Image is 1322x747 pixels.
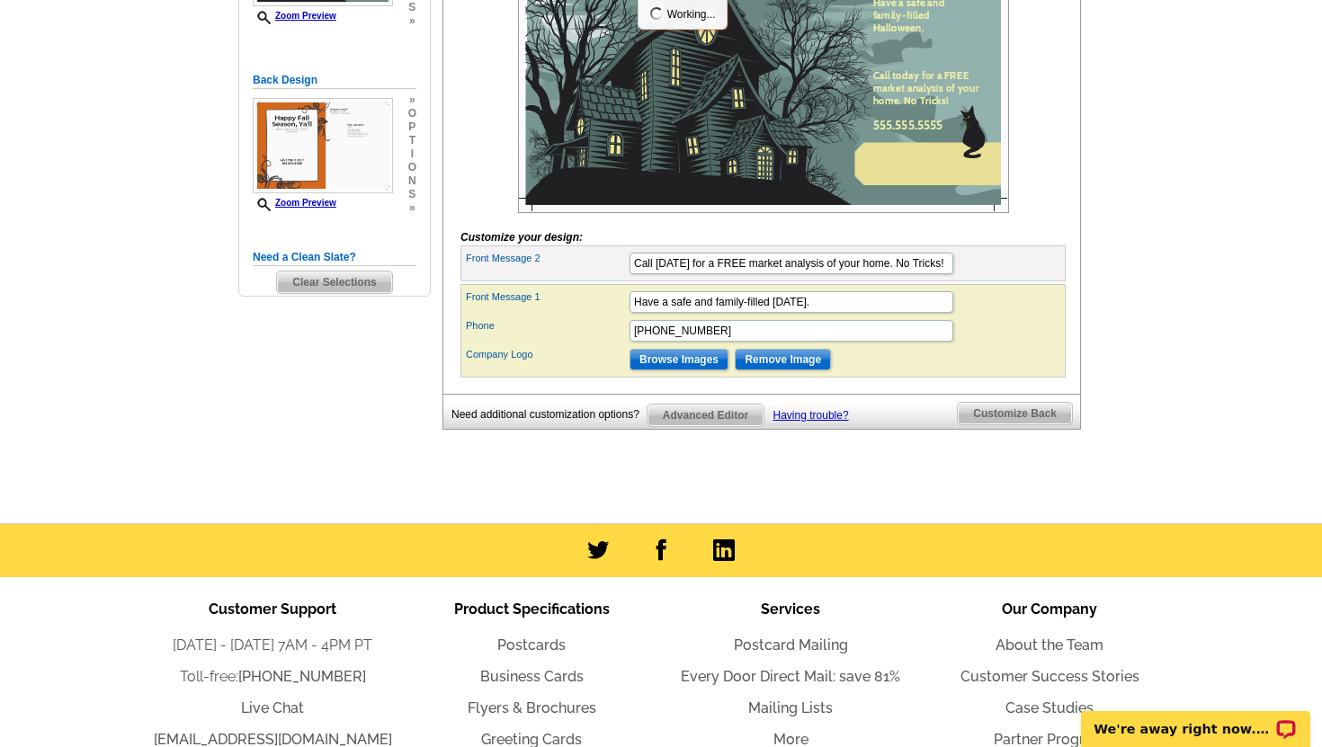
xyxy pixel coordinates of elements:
[996,636,1103,654] a: About the Team
[241,699,304,716] a: Live Chat
[408,188,416,201] span: s
[734,636,848,654] a: Postcard Mailing
[466,289,628,305] label: Front Message 1
[466,251,628,266] label: Front Message 2
[408,107,416,120] span: o
[958,403,1072,424] span: Customize Back
[681,668,900,685] a: Every Door Direct Mail: save 81%
[735,349,831,370] input: Remove Image
[408,161,416,174] span: o
[408,14,416,28] span: »
[253,98,393,193] img: Z18909320_00001_2.jpg
[238,668,366,685] a: [PHONE_NUMBER]
[408,174,416,188] span: n
[466,318,628,333] label: Phone
[408,201,416,215] span: »
[408,93,416,107] span: »
[648,405,764,426] span: Advanced Editor
[1005,699,1094,716] a: Case Studies
[451,404,647,426] div: Need additional customization options?
[466,347,628,362] label: Company Logo
[480,668,584,685] a: Business Cards
[408,134,416,147] span: t
[253,198,336,208] a: Zoom Preview
[143,666,402,688] li: Toll-free:
[408,147,416,161] span: i
[649,6,664,21] img: loading...
[408,1,416,14] span: s
[408,120,416,134] span: p
[468,699,596,716] a: Flyers & Brochures
[454,600,610,618] span: Product Specifications
[253,249,416,266] h5: Need a Clean Slate?
[1069,690,1322,747] iframe: LiveChat chat widget
[748,699,833,716] a: Mailing Lists
[253,11,336,21] a: Zoom Preview
[497,636,566,654] a: Postcards
[143,635,402,656] li: [DATE] - [DATE] 7AM - 4PM PT
[630,349,728,370] input: Browse Images
[277,271,391,293] span: Clear Selections
[647,404,764,427] a: Advanced Editor
[761,600,820,618] span: Services
[209,600,336,618] span: Customer Support
[773,409,849,422] a: Having trouble?
[960,668,1139,685] a: Customer Success Stories
[253,72,416,89] h5: Back Design
[460,231,583,244] i: Customize your design:
[1002,600,1097,618] span: Our Company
